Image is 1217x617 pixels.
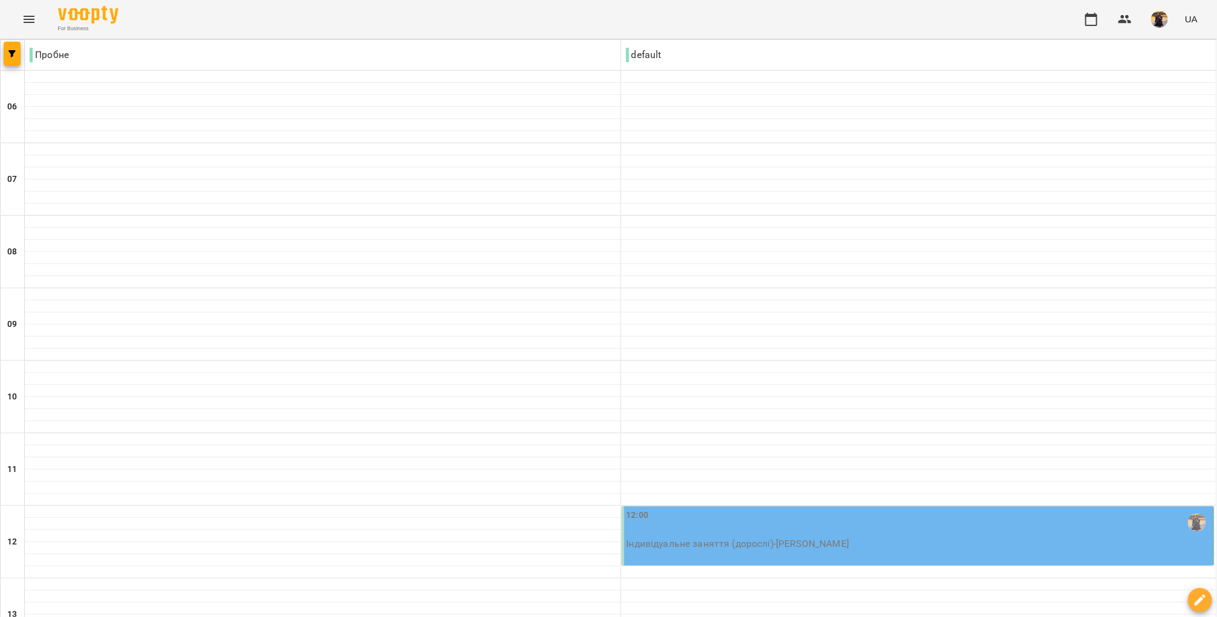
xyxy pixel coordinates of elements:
p: default [626,48,662,62]
h6: 07 [7,173,17,186]
h6: 06 [7,100,17,114]
span: For Business [58,25,118,33]
h6: 11 [7,463,17,476]
button: UA [1180,8,1202,30]
button: Menu [15,5,44,34]
span: UA [1185,13,1198,25]
img: Доля Єлизавета Миколаївна [1188,514,1206,532]
h6: 10 [7,390,17,404]
h6: 12 [7,535,17,549]
p: Пробне [30,48,69,62]
h6: 09 [7,318,17,331]
img: d9e4fe055f4d09e87b22b86a2758fb91.jpg [1151,11,1168,28]
p: Індивідуальне заняття (дорослі) - [PERSON_NAME] [627,537,1212,551]
label: 12:00 [627,509,649,522]
img: Voopty Logo [58,6,118,24]
h6: 08 [7,245,17,259]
